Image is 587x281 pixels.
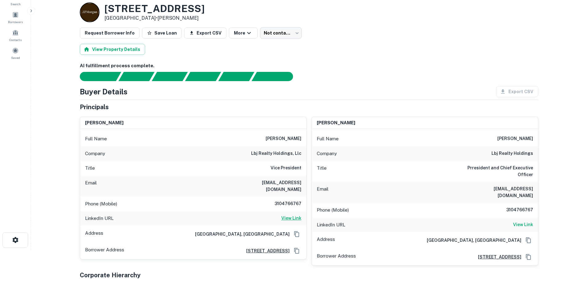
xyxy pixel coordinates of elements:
[9,37,22,42] span: Contacts
[85,229,103,239] p: Address
[80,86,128,97] h4: Buyer Details
[317,206,349,214] p: Phone (Mobile)
[80,62,538,69] h6: AI fulfillment process complete.
[292,229,301,239] button: Copy Address
[556,232,587,261] iframe: Chat Widget
[281,215,301,222] a: View Link
[317,135,339,143] p: Full Name
[72,72,119,81] div: Sending borrower request to AI...
[497,135,533,143] h6: [PERSON_NAME]
[184,27,226,39] button: Export CSV
[459,185,533,199] h6: [EMAIL_ADDRESS][DOMAIN_NAME]
[185,72,221,81] div: Principals found, AI now looking for contact information...
[271,164,301,172] h6: Vice President
[85,200,117,208] p: Phone (Mobile)
[142,27,182,39] button: Save Loan
[317,236,335,245] p: Address
[85,150,105,157] p: Company
[8,19,23,24] span: Borrowers
[317,150,337,157] p: Company
[496,206,533,214] h6: 3104766767
[118,72,154,81] div: Your request is received and processing...
[317,185,328,199] p: Email
[281,215,301,221] h6: View Link
[264,200,301,208] h6: 3104766767
[524,252,533,262] button: Copy Address
[251,150,301,157] h6: lbj realty holdings, llc
[85,119,124,126] h6: [PERSON_NAME]
[190,231,290,238] h6: [GEOGRAPHIC_DATA], [GEOGRAPHIC_DATA]
[80,44,145,55] button: View Property Details
[317,119,355,126] h6: [PERSON_NAME]
[241,247,290,254] a: [STREET_ADDRESS]
[2,9,29,26] a: Borrowers
[524,236,533,245] button: Copy Address
[10,2,21,6] span: Search
[85,179,97,193] p: Email
[266,135,301,143] h6: [PERSON_NAME]
[85,164,95,172] p: Title
[80,271,141,280] h5: Corporate Hierarchy
[85,135,107,143] p: Full Name
[227,179,301,193] h6: [EMAIL_ADDRESS][DOMAIN_NAME]
[491,150,533,157] h6: lbj realty holdings
[104,3,205,14] h3: [STREET_ADDRESS]
[11,55,20,60] span: Saved
[218,72,254,81] div: Principals found, still searching for contact information. This may take time...
[422,237,521,244] h6: [GEOGRAPHIC_DATA], [GEOGRAPHIC_DATA]
[513,221,533,229] a: View Link
[260,27,302,39] div: Not contacted
[104,14,205,22] p: [GEOGRAPHIC_DATA] •
[80,27,140,39] button: Request Borrower Info
[459,164,533,178] h6: Prresident and Chief Executive Officer
[85,215,114,222] p: LinkedIn URL
[292,246,301,255] button: Copy Address
[2,27,29,43] a: Contacts
[2,45,29,61] a: Saved
[157,15,199,21] a: [PERSON_NAME]
[317,164,327,178] p: Title
[317,252,356,262] p: Borrower Address
[85,246,124,255] p: Borrower Address
[229,27,258,39] button: More
[252,72,300,81] div: AI fulfillment process complete.
[317,221,345,229] p: LinkedIn URL
[80,102,109,112] h5: Principals
[473,254,521,260] a: [STREET_ADDRESS]
[152,72,188,81] div: Documents found, AI parsing details...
